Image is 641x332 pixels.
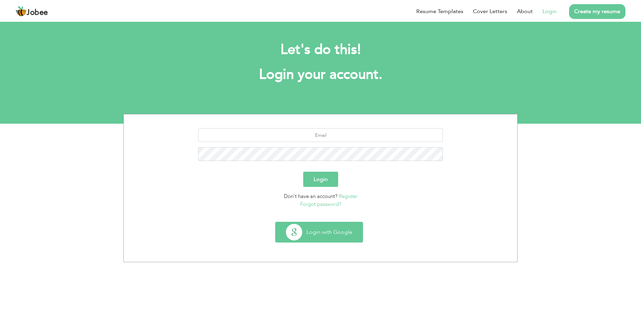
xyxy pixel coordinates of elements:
a: Cover Letters [473,7,507,16]
img: jobee.io [16,6,27,17]
a: About [517,7,533,16]
h2: Let's do this! [134,41,507,59]
a: Jobee [16,6,48,17]
a: Login [542,7,557,16]
a: Register [339,193,357,200]
a: Forgot password? [300,201,341,208]
button: Login with Google [276,222,363,242]
a: Create my resume [569,4,625,19]
a: Resume Templates [416,7,463,16]
span: Jobee [27,9,48,17]
span: Don't have an account? [284,193,337,200]
input: Email [198,128,443,142]
button: Login [303,172,338,187]
h1: Login your account. [134,66,507,84]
